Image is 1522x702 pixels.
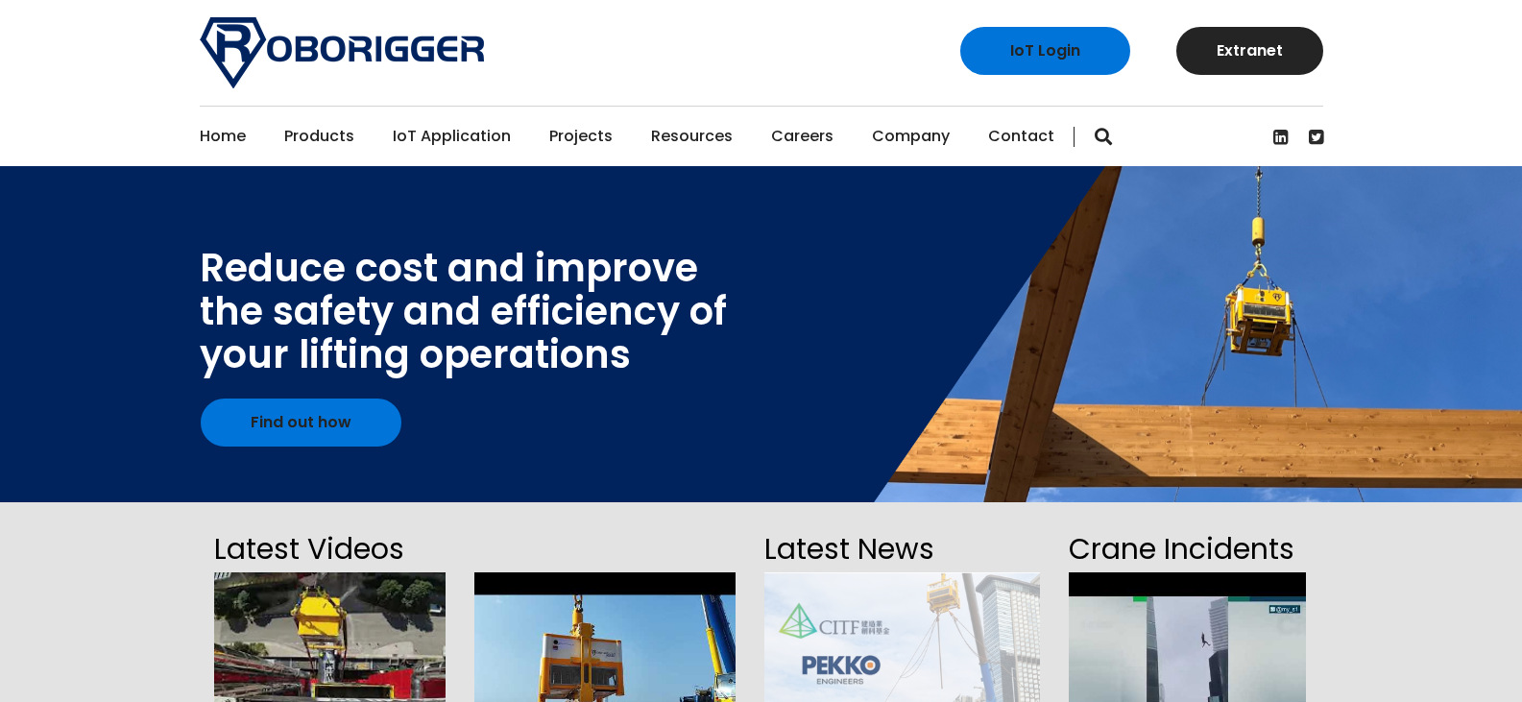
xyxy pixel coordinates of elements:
[200,17,484,88] img: Roborigger
[1069,526,1306,572] h2: Crane Incidents
[393,107,511,166] a: IoT Application
[651,107,733,166] a: Resources
[214,526,446,572] h2: Latest Videos
[200,247,727,376] div: Reduce cost and improve the safety and efficiency of your lifting operations
[872,107,950,166] a: Company
[764,526,1039,572] h2: Latest News
[1176,27,1323,75] a: Extranet
[284,107,354,166] a: Products
[988,107,1054,166] a: Contact
[200,107,246,166] a: Home
[549,107,613,166] a: Projects
[960,27,1130,75] a: IoT Login
[201,399,401,447] a: Find out how
[771,107,833,166] a: Careers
